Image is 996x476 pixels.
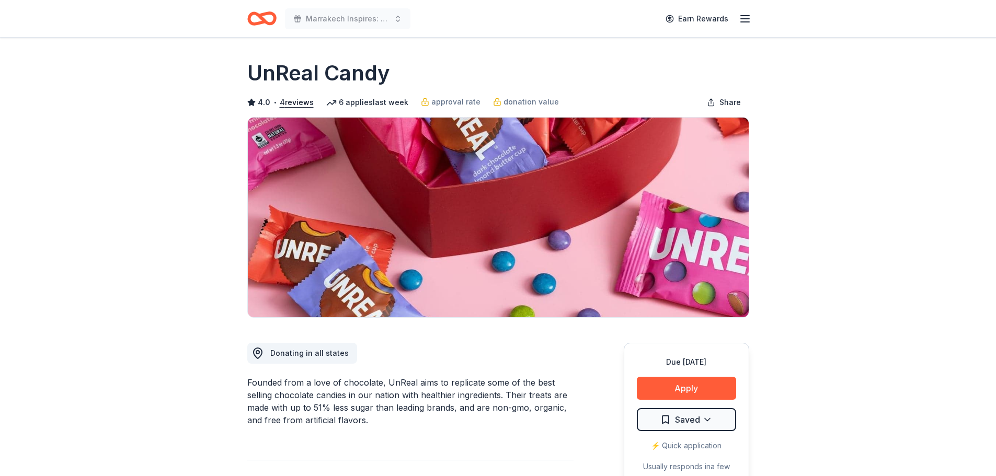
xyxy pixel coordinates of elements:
[637,439,736,452] div: ⚡️ Quick application
[493,96,559,108] a: donation value
[280,96,314,109] button: 4reviews
[637,408,736,431] button: Saved
[659,9,735,28] a: Earn Rewards
[431,96,480,108] span: approval rate
[273,98,277,107] span: •
[247,376,574,426] div: Founded from a love of chocolate, UnReal aims to replicate some of the best selling chocolate can...
[248,118,749,317] img: Image for UnReal Candy
[421,96,480,108] a: approval rate
[306,13,390,25] span: Marrakech Inspires: An Evening of Possibility Cocktail Party & Auction
[675,413,700,426] span: Saved
[719,96,741,109] span: Share
[326,96,408,109] div: 6 applies last week
[247,59,390,88] h1: UnReal Candy
[247,6,277,31] a: Home
[270,349,349,357] span: Donating in all states
[503,96,559,108] span: donation value
[699,92,749,113] button: Share
[637,377,736,400] button: Apply
[637,356,736,368] div: Due [DATE]
[258,96,270,109] span: 4.0
[285,8,410,29] button: Marrakech Inspires: An Evening of Possibility Cocktail Party & Auction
